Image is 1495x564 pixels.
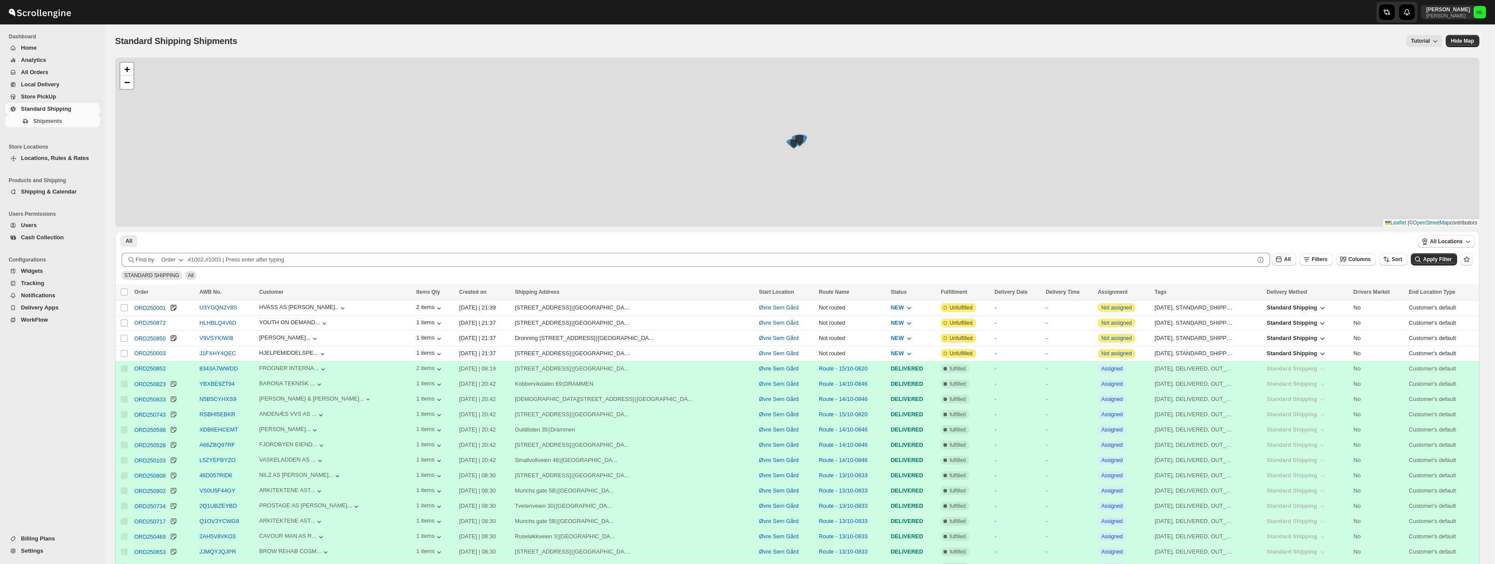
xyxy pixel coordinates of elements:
div: ORD250528 [134,442,166,448]
button: 1 items [416,411,443,419]
button: Øvre Sem Gård [759,319,799,326]
div: - [1045,303,1093,312]
button: 1 items [416,517,443,526]
button: Route - 14/10-0846 [819,457,868,463]
button: Sort [1379,253,1407,265]
span: Store Locations [9,143,100,150]
button: VASKELADDEN AS ... [259,456,324,465]
span: Assignment [1098,289,1128,295]
div: ORD250001 [134,305,166,311]
button: U3YGQN2V8S [199,304,237,311]
a: Zoom in [120,63,133,76]
div: ORD250734 [134,503,166,510]
div: ORD250103 [134,457,166,464]
div: Not routed [819,319,885,327]
img: Marker [794,134,807,144]
button: WorkFlow [5,314,100,326]
button: 1 items [416,502,443,511]
span: Standard Shipping [1267,335,1317,341]
img: Marker [793,136,806,145]
button: Assigned [1101,518,1123,524]
button: 1 items [416,548,443,557]
button: ORD250598 [134,425,166,434]
button: Assigned [1101,381,1123,387]
button: ORD250469 [134,532,166,541]
div: - [994,319,1040,327]
button: 1 items [416,350,443,358]
span: WorkFlow [21,316,48,323]
button: [PERSON_NAME]... [259,426,319,435]
span: Store PickUp [21,93,56,100]
div: [DATE], STANDARD_SHIPPING [1154,303,1233,312]
div: YOUTH ON DEMAND... [259,319,320,326]
button: YOUTH ON DEMAND... [259,319,328,328]
div: ARKITEKTENE AST... [259,517,315,524]
span: STANDARD SHIPPING [124,272,179,279]
button: Øvre Sem Gård [759,365,799,372]
span: Start Location [759,289,794,295]
span: Delivery Time [1045,289,1080,295]
div: [PERSON_NAME]... [259,334,310,341]
button: Øvre Sem Gård [759,503,799,509]
span: Customer [259,289,283,295]
button: YBXBE9ZT94 [199,381,235,387]
button: Assigned [1101,533,1123,540]
div: ORD250598 [134,427,166,433]
div: 1 items [416,395,443,404]
button: 1 items [416,441,443,450]
button: Route - 15/10-0820 [819,365,868,372]
button: [PERSON_NAME] & [PERSON_NAME]... [259,395,372,404]
img: Marker [792,135,805,144]
img: ScrollEngine [7,1,72,23]
div: Customer's default [1409,303,1474,312]
span: Items Qty [416,289,440,295]
button: Route - 13/10-0833 [819,548,868,555]
button: Not assigned [1101,335,1132,341]
button: Assigned [1101,488,1123,494]
button: Øvre Sem Gård [759,518,799,524]
button: ORD250653 [134,547,166,556]
button: Filters [1300,253,1333,265]
div: ANDENÆS VVS AS ... [259,411,317,417]
button: CAVOUR MAN AS R... [259,533,325,541]
a: Leaflet [1385,220,1406,226]
button: All Locations [1418,235,1475,248]
div: ORD250823 [134,381,166,387]
button: NEW [885,316,919,330]
span: Filters [1312,256,1328,262]
button: 1 items [416,533,443,541]
img: Marker [793,137,806,146]
div: HJELPEMIDDELSPE... [259,350,318,356]
button: Standard Shipping [1261,301,1332,315]
button: BROW REHAB COSM... [259,548,330,557]
button: NILZ AS [PERSON_NAME]... [259,472,342,480]
div: 1 items [416,426,443,435]
button: ORD250833 [134,395,166,404]
div: No [1353,303,1403,312]
button: Apply Filter [1411,253,1457,265]
span: Fulfillment [941,289,967,295]
button: Assigned [1101,427,1123,433]
span: Route Name [819,289,849,295]
div: [PERSON_NAME] & [PERSON_NAME]... [259,395,364,402]
button: NEW [885,347,919,360]
div: | [515,319,754,327]
span: Order [134,289,149,295]
button: Not assigned [1101,305,1132,311]
button: VS0U5F44GY [199,487,235,494]
div: [PERSON_NAME]... [259,426,310,432]
span: NEW [891,350,904,357]
button: 1 items [416,319,443,328]
span: Tutorial [1411,38,1430,44]
button: Locations, Rules & Rates [5,152,100,164]
button: Assigned [1101,442,1123,448]
span: Columns [1349,256,1371,262]
span: Delivery Date [994,289,1028,295]
div: NILZ AS [PERSON_NAME]... [259,472,333,478]
button: JJMQYJQJPR [199,548,236,555]
button: Route - 13/10-0833 [819,533,868,540]
span: End Location Type [1409,289,1455,295]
